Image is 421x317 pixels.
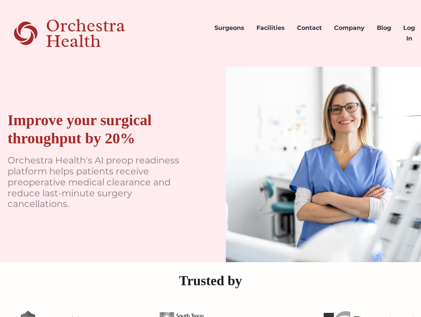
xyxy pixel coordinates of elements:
a: Facilities [250,15,291,51]
a: Company [328,15,371,51]
a: Contact [291,15,328,51]
a: Blog [371,15,397,51]
a: Surgeons [208,15,250,51]
p: Orchestra Health's AI preop readiness platform helps patients receive preoperative medical cleara... [8,155,188,210]
div: Improve your surgical throughput by 20% [8,111,188,148]
div: Orchestra Health [46,18,208,49]
a: Log In [397,15,421,51]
